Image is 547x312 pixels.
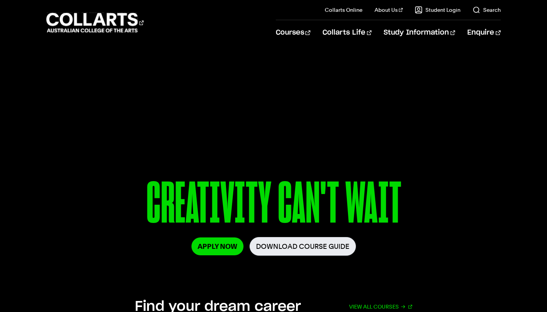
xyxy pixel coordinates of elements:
p: CREATIVITY CAN'T WAIT [46,174,500,237]
div: Go to homepage [46,12,144,33]
a: About Us [375,6,403,14]
a: Courses [276,20,310,45]
a: Apply Now [191,237,243,255]
a: Download Course Guide [250,237,356,256]
a: Enquire [467,20,500,45]
a: Study Information [384,20,455,45]
a: Search [473,6,501,14]
a: Student Login [415,6,460,14]
a: Collarts Online [325,6,362,14]
a: Collarts Life [323,20,372,45]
